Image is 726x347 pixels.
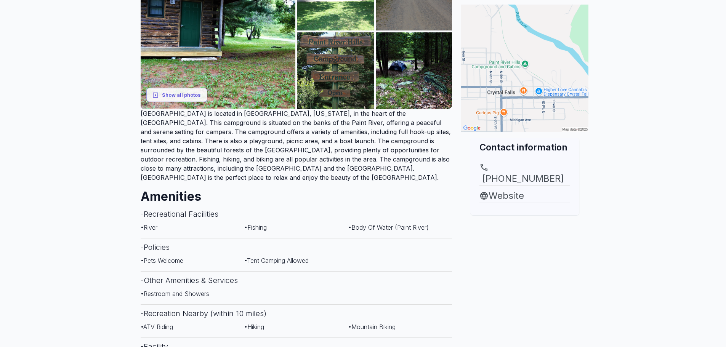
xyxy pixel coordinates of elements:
[141,205,452,223] h3: - Recreational Facilities
[479,189,570,203] a: Website
[141,290,209,297] span: • Restroom and Showers
[348,224,429,231] span: • Body Of Water (Paint River)
[141,182,452,205] h2: Amenities
[244,224,267,231] span: • Fishing
[461,215,588,310] iframe: Advertisement
[141,109,452,182] p: [GEOGRAPHIC_DATA] is located in [GEOGRAPHIC_DATA], [US_STATE], in the heart of the [GEOGRAPHIC_DA...
[244,257,309,264] span: • Tent Camping Allowed
[146,88,207,102] button: Show all photos
[141,224,157,231] span: • River
[461,5,588,132] img: Map for Paint River Hills Campground
[376,32,452,109] img: AAcXr8rvJUdJUgQOXHECorqb1OgcfookseoE0rbQpT4FgTwSWorXLSj7-H17cfwRxI6d3nnqiGMMkHPYmzNtPMy4ugV66SG2Q...
[141,257,183,264] span: • Pets Welcome
[141,323,173,331] span: • ATV Riding
[348,323,396,331] span: • Mountain Biking
[244,323,264,331] span: • Hiking
[141,271,452,289] h3: - Other Amenities & Services
[141,304,452,322] h3: - Recreation Nearby (within 10 miles)
[479,141,570,154] h2: Contact information
[141,238,452,256] h3: - Policies
[479,163,570,185] a: [PHONE_NUMBER]
[297,32,374,109] img: AAcXr8pp2Ciikni4sZ2IUR9ZHoGa4oqO_PnmY-cbhQiete8MrYjh6ftmtyrVlU88FRQyVlCvvnOWwut2DRgjqdhVNfmPL6B-_...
